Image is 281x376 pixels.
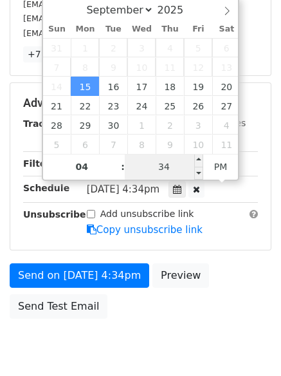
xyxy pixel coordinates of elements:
span: October 8, 2025 [127,135,156,154]
span: Tue [99,25,127,33]
span: September 16, 2025 [99,77,127,96]
span: September 13, 2025 [212,57,240,77]
span: September 3, 2025 [127,38,156,57]
span: [DATE] 4:34pm [87,183,159,195]
span: September 2, 2025 [99,38,127,57]
span: October 7, 2025 [99,135,127,154]
span: Fri [184,25,212,33]
a: +7 more [23,46,71,62]
span: September 11, 2025 [156,57,184,77]
span: October 10, 2025 [184,135,212,154]
span: October 6, 2025 [71,135,99,154]
span: Wed [127,25,156,33]
input: Year [154,4,200,16]
span: September 20, 2025 [212,77,240,96]
input: Minute [125,154,203,180]
span: September 26, 2025 [184,96,212,115]
span: September 9, 2025 [99,57,127,77]
span: September 27, 2025 [212,96,240,115]
label: Add unsubscribe link [100,207,194,221]
small: [EMAIL_ADDRESS][DOMAIN_NAME] [23,14,167,23]
span: August 31, 2025 [43,38,71,57]
span: September 18, 2025 [156,77,184,96]
span: September 30, 2025 [99,115,127,135]
span: September 24, 2025 [127,96,156,115]
span: September 28, 2025 [43,115,71,135]
span: September 14, 2025 [43,77,71,96]
span: September 23, 2025 [99,96,127,115]
span: October 3, 2025 [184,115,212,135]
strong: Tracking [23,118,66,129]
span: September 7, 2025 [43,57,71,77]
h5: Advanced [23,96,258,110]
span: October 1, 2025 [127,115,156,135]
span: September 15, 2025 [71,77,99,96]
strong: Schedule [23,183,69,193]
span: Thu [156,25,184,33]
span: : [121,154,125,180]
span: September 12, 2025 [184,57,212,77]
a: Send Test Email [10,294,107,319]
span: October 9, 2025 [156,135,184,154]
span: Mon [71,25,99,33]
span: October 2, 2025 [156,115,184,135]
span: October 11, 2025 [212,135,240,154]
small: [EMAIL_ADDRESS][DOMAIN_NAME] [23,28,167,38]
strong: Unsubscribe [23,209,86,220]
strong: Filters [23,158,56,169]
span: September 8, 2025 [71,57,99,77]
span: September 17, 2025 [127,77,156,96]
span: October 4, 2025 [212,115,240,135]
iframe: Chat Widget [217,314,281,376]
span: September 1, 2025 [71,38,99,57]
span: September 29, 2025 [71,115,99,135]
span: Sun [43,25,71,33]
span: September 25, 2025 [156,96,184,115]
span: September 22, 2025 [71,96,99,115]
span: Sat [212,25,240,33]
input: Hour [43,154,122,180]
span: September 21, 2025 [43,96,71,115]
span: September 5, 2025 [184,38,212,57]
a: Copy unsubscribe link [87,224,203,236]
span: September 10, 2025 [127,57,156,77]
span: September 19, 2025 [184,77,212,96]
a: Preview [152,263,209,288]
span: September 6, 2025 [212,38,240,57]
a: Send on [DATE] 4:34pm [10,263,149,288]
span: September 4, 2025 [156,38,184,57]
span: Click to toggle [203,154,239,180]
span: October 5, 2025 [43,135,71,154]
